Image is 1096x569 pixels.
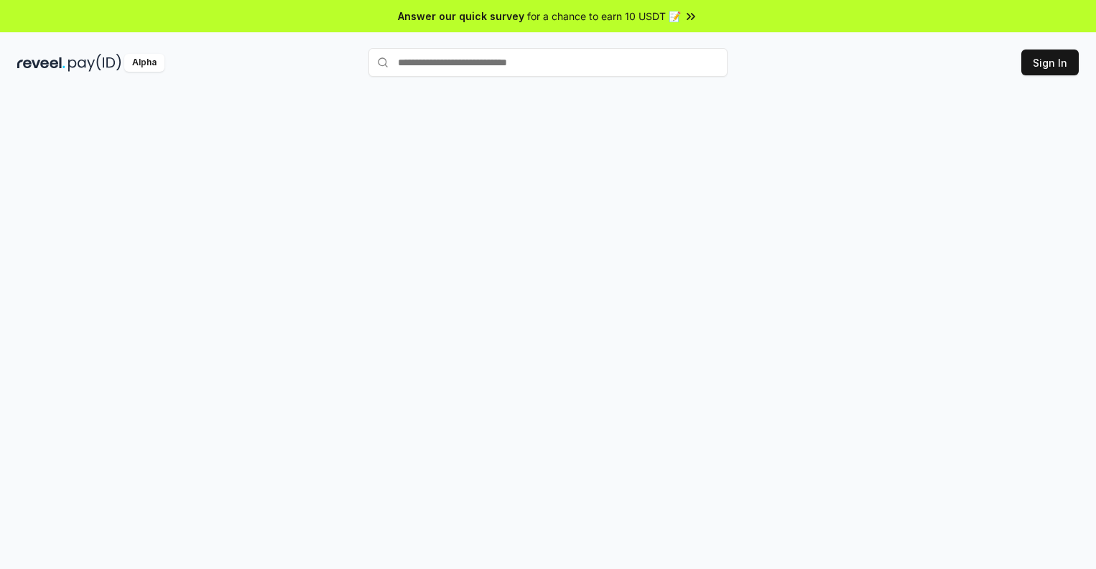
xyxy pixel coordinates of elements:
[124,54,164,72] div: Alpha
[527,9,681,24] span: for a chance to earn 10 USDT 📝
[68,54,121,72] img: pay_id
[1021,50,1079,75] button: Sign In
[17,54,65,72] img: reveel_dark
[398,9,524,24] span: Answer our quick survey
